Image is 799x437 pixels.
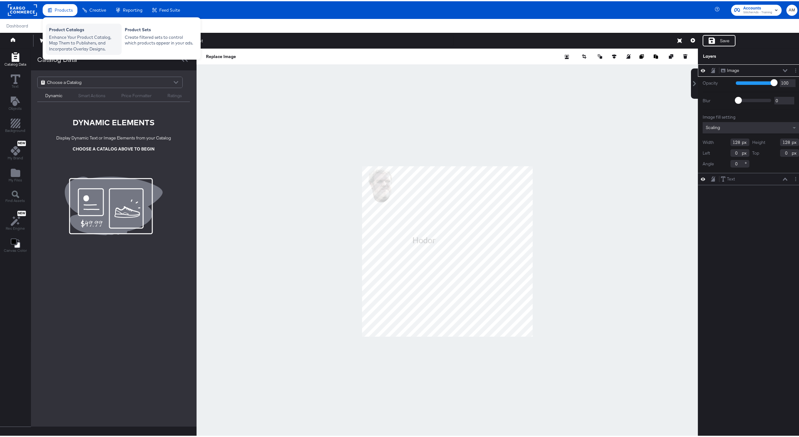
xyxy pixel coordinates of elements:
[703,160,714,166] label: Angle
[706,123,720,129] span: Scaling
[753,149,760,155] label: Top
[727,66,739,72] div: Image
[703,52,767,58] div: Layers
[121,92,152,97] div: Price Formatter
[2,116,29,134] button: Add Rectangle
[753,138,766,144] label: Height
[639,53,644,57] svg: Copy image
[6,22,28,27] a: Dashboard
[7,72,24,90] button: Text
[5,127,26,132] span: Background
[792,174,799,181] button: Layer Options
[2,208,29,232] button: NewRec Engine
[73,145,155,151] div: CHOOSE A CATALOG ABOVE TO BEGIN
[654,52,660,58] button: Paste image
[9,105,22,110] span: Objects
[57,134,171,140] div: Display Dynamic Text or Image Elements from your Catalog
[703,34,735,45] button: Save
[565,53,569,58] svg: Remove background
[206,52,236,58] button: Replace Image
[89,6,106,11] span: Creative
[55,6,73,11] span: Products
[5,94,26,112] button: Add Text
[4,61,26,66] span: Catalog Data
[4,247,27,252] span: Canvas Color
[703,113,799,119] div: Image fill setting
[4,138,27,162] button: NewMy Brand
[731,3,782,15] button: AccountsStitcherAds - Training
[703,138,714,144] label: Width
[2,188,29,204] button: Find Assets
[743,4,772,10] span: Accounts
[159,6,180,11] span: Feed Suite
[8,154,23,159] span: My Brand
[17,210,26,214] span: New
[703,149,710,155] label: Left
[727,175,735,181] div: Text
[73,116,155,127] div: DYNAMIC ELEMENTS
[789,5,795,13] span: AM
[17,140,26,144] span: New
[654,53,658,57] svg: Paste image
[743,9,772,14] span: StitcherAds - Training
[721,174,735,181] button: Text
[786,3,797,15] button: AM
[720,37,729,43] div: Save
[9,176,22,181] span: My Files
[703,79,731,85] label: Opacity
[5,166,26,184] button: Add Files
[792,66,799,73] button: Layer Options
[6,197,25,202] span: Find Assets
[1,50,30,68] button: Add Rectangle
[703,97,731,103] label: Blur
[12,83,19,88] span: Text
[123,6,142,11] span: Reporting
[167,92,182,97] div: Ratings
[721,66,740,73] button: Image
[47,76,82,86] span: Choose a Catalog
[37,54,77,63] div: Catalog Data
[45,92,63,97] div: Dynamic
[639,52,646,58] button: Copy image
[6,225,25,230] span: Rec Engine
[78,92,106,97] div: Smart Actions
